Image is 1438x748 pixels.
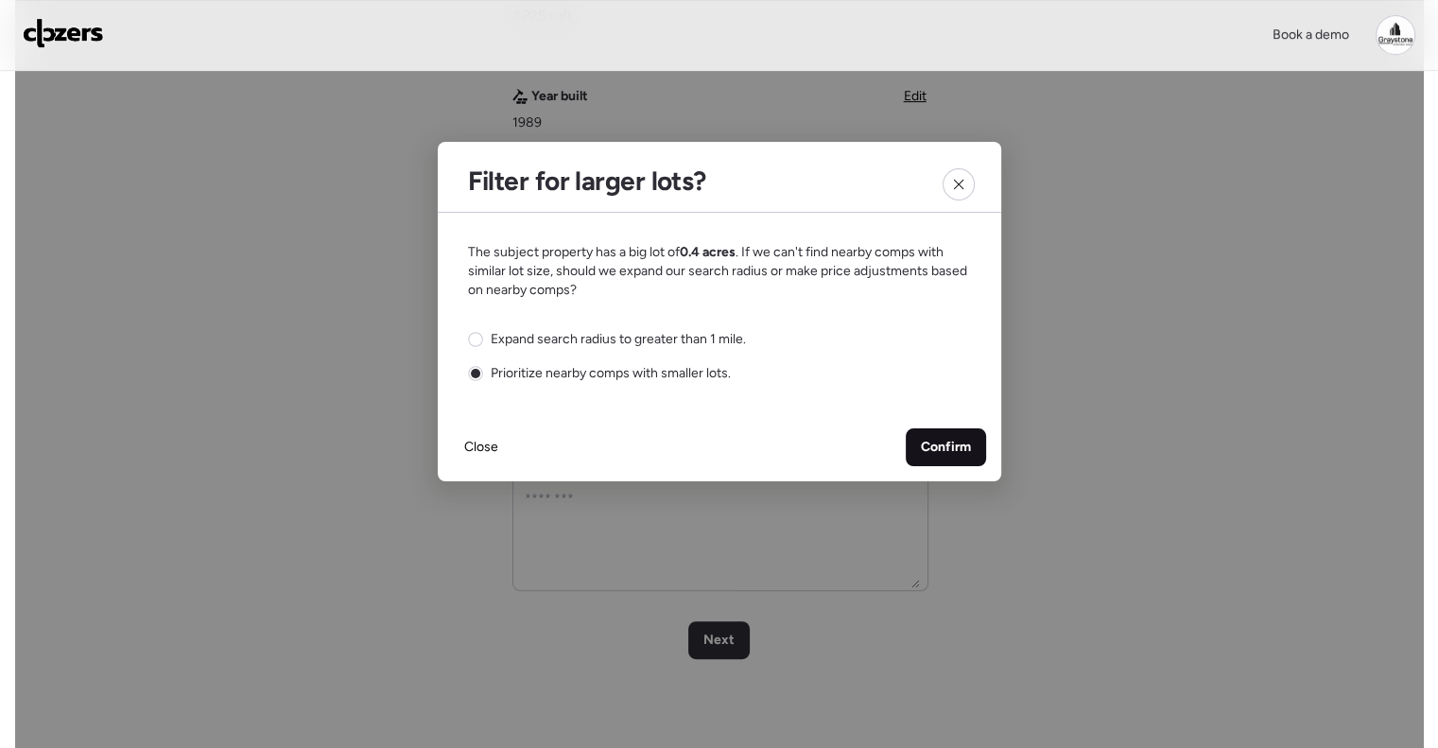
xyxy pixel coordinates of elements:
[468,243,971,300] span: The subject property has a big lot of . If we can't find nearby comps with similar lot size, shou...
[464,438,498,457] span: Close
[23,18,104,48] img: Logo
[491,364,731,383] span: Prioritize nearby comps with smaller lots.
[468,165,706,197] h2: Filter for larger lots?
[1273,26,1349,43] span: Book a demo
[680,244,736,260] span: 0.4 acres
[491,330,746,349] span: Expand search radius to greater than 1 mile.
[921,438,971,457] span: Confirm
